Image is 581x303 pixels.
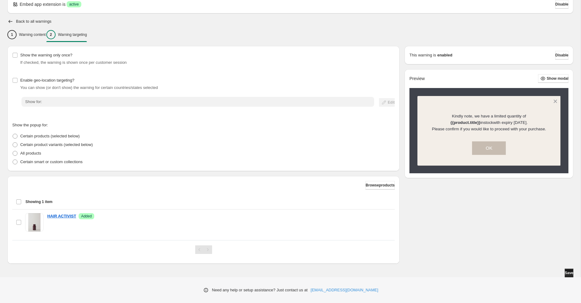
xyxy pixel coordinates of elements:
h2: Preview [409,76,425,81]
span: Kindly note, we have a limited quantity of [452,114,526,118]
span: stock [484,120,493,125]
span: Please confirm if you would like to proceed with your purchase. [432,127,546,131]
button: Show modal [538,74,568,83]
span: Show modal [547,76,568,81]
button: 2Warning targeting [46,28,87,41]
p: Warning content [19,32,46,37]
span: If checked, the warning is shown once per customer session [20,60,127,65]
div: 1 [7,30,17,39]
span: Disable [555,53,568,58]
span: active [69,2,79,7]
span: Certain product variants (selected below) [20,142,93,147]
p: Warning targeting [58,32,87,37]
span: Show the warning only once? [20,53,72,57]
strong: {{product.title}} [451,120,481,125]
nav: Pagination [195,245,212,254]
span: Disable [555,2,568,7]
span: with expiry [DATE]. [493,120,528,125]
span: in [432,114,546,131]
p: Embed app extension is [20,1,65,7]
span: Enable geo-location targeting? [20,78,74,82]
a: HAIR ACTIVIST [47,213,76,219]
span: Browse products [366,183,395,188]
p: This warning is [409,52,436,58]
p: Certain smart or custom collections [20,159,83,165]
span: Added [81,214,92,219]
div: 2 [46,30,56,39]
span: Show for: [25,99,42,104]
button: Save [565,269,573,277]
button: Disable [555,51,568,59]
span: Certain products (selected below) [20,134,80,138]
span: Save [565,270,573,275]
button: OK [472,141,506,155]
button: 1Warning content [7,28,46,41]
span: Showing 1 item [25,199,52,204]
span: Show the popup for: [12,123,48,127]
h2: Back to all warnings [16,19,52,24]
span: You can show (or don't show) the warning for certain countries/states selected [20,85,158,90]
a: [EMAIL_ADDRESS][DOMAIN_NAME] [311,287,378,293]
button: Browseproducts [366,181,395,190]
p: All products [20,150,41,156]
strong: enabled [437,52,452,58]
